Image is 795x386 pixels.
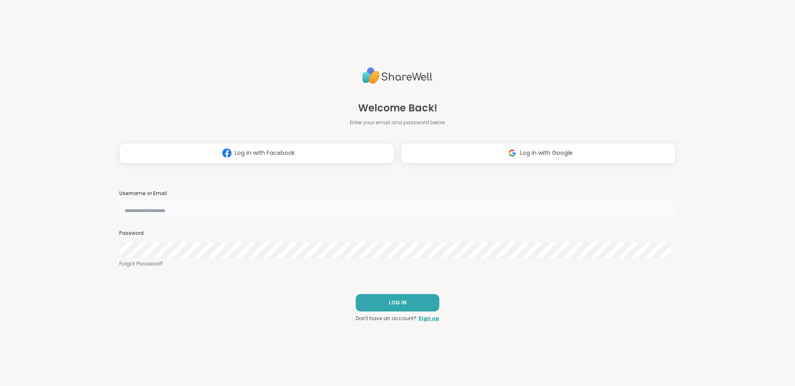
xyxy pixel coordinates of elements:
[119,230,676,237] h3: Password
[358,101,437,116] span: Welcome Back!
[235,149,295,157] span: Log in with Facebook
[356,315,417,322] span: Don't have an account?
[219,145,235,161] img: ShareWell Logomark
[520,149,573,157] span: Log in with Google
[119,143,394,164] button: Log in with Facebook
[119,190,676,197] h3: Username or Email
[356,294,439,311] button: LOG IN
[119,260,676,268] a: Forgot Password?
[362,64,433,87] img: ShareWell Logo
[401,143,676,164] button: Log in with Google
[504,145,520,161] img: ShareWell Logomark
[350,119,445,126] span: Enter your email and password below
[389,299,407,306] span: LOG IN
[418,315,439,322] a: Sign up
